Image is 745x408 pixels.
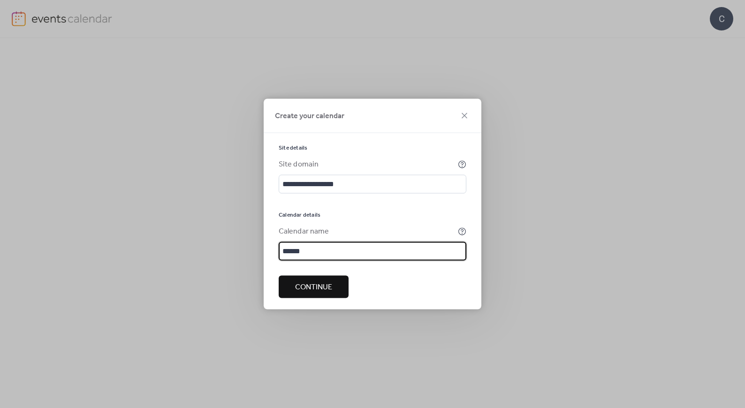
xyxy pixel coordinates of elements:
div: Site domain [279,159,456,170]
span: Site details [279,144,307,152]
span: Continue [295,282,332,293]
span: Calendar details [279,212,320,219]
div: Calendar name [279,226,456,237]
button: Continue [279,276,349,298]
span: Create your calendar [275,111,344,122]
